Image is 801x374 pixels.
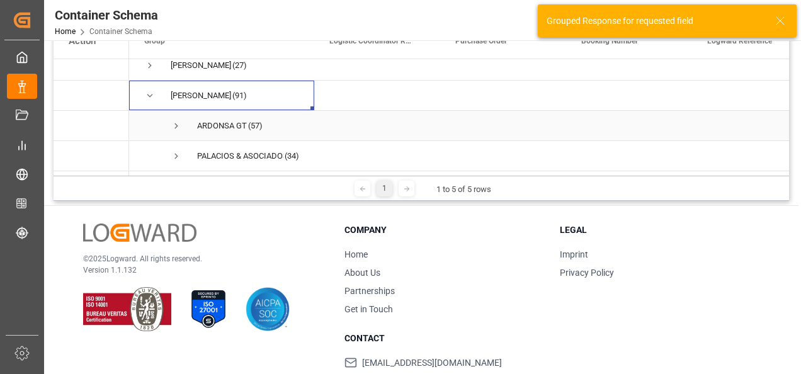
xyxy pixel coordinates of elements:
[54,81,129,111] div: Press SPACE to select this row.
[344,286,395,296] a: Partnerships
[83,287,171,331] img: ISO 9001 & ISO 14001 Certification
[285,142,299,171] span: (34)
[560,249,588,259] a: Imprint
[232,81,247,110] span: (91)
[560,268,614,278] a: Privacy Policy
[83,264,313,276] p: Version 1.1.132
[344,332,544,345] h3: Contact
[344,304,393,314] a: Get in Touch
[69,35,96,47] div: Action
[232,51,247,80] span: (27)
[55,6,158,25] div: Container Schema
[560,224,759,237] h3: Legal
[377,181,392,196] div: 1
[83,224,196,242] img: Logward Logo
[248,111,263,140] span: (57)
[186,287,230,331] img: ISO 27001 Certification
[54,111,129,141] div: Press SPACE to select this row.
[344,224,544,237] h3: Company
[246,287,290,331] img: AICPA SOC
[436,183,491,196] div: 1 to 5 of 5 rows
[344,268,380,278] a: About Us
[329,37,414,45] span: Logistic Coordinator Reference Number
[344,249,368,259] a: Home
[144,37,165,45] span: Group
[54,141,129,171] div: Press SPACE to select this row.
[362,356,502,370] span: [EMAIL_ADDRESS][DOMAIN_NAME]
[171,51,231,80] div: [PERSON_NAME]
[547,14,763,28] div: Grouped Response for requested field
[455,37,507,45] span: Purchase Order
[197,111,247,140] div: ARDONSA GT
[55,27,76,36] a: Home
[197,142,283,171] div: PALACIOS & ASOCIADOS CONSORCIO LOGISTICO
[83,253,313,264] p: © 2025 Logward. All rights reserved.
[54,50,129,81] div: Press SPACE to select this row.
[171,81,231,110] div: [PERSON_NAME]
